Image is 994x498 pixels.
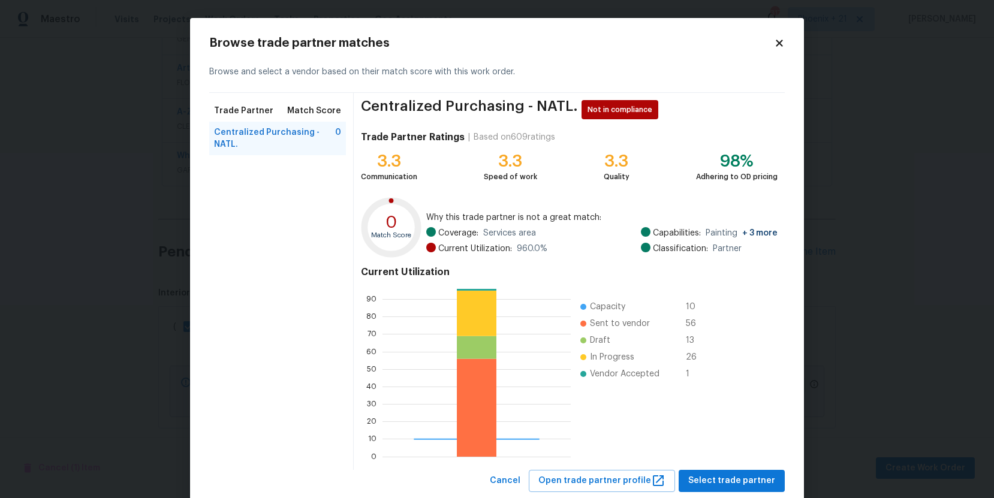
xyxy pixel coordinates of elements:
div: Browse and select a vendor based on their match score with this work order. [209,52,785,93]
span: 1 [686,368,705,380]
div: 3.3 [361,155,417,167]
span: Vendor Accepted [590,368,659,380]
text: 60 [366,348,376,355]
span: Centralized Purchasing - NATL. [361,100,578,119]
span: 13 [686,334,705,346]
span: Painting [706,227,778,239]
text: 70 [368,331,376,338]
text: 0 [385,214,397,231]
span: 960.0 % [517,243,547,255]
span: Match Score [287,105,341,117]
div: | [465,131,474,143]
span: Cancel [490,473,520,488]
span: Partner [713,243,742,255]
span: Sent to vendor [590,318,650,330]
h4: Current Utilization [361,266,778,278]
span: Services area [483,227,536,239]
div: Adhering to OD pricing [696,171,778,183]
div: 3.3 [604,155,629,167]
text: 30 [367,400,376,408]
h2: Browse trade partner matches [209,37,774,49]
text: 20 [367,418,376,425]
div: Communication [361,171,417,183]
span: Current Utilization: [438,243,512,255]
div: Based on 609 ratings [474,131,555,143]
button: Cancel [485,470,525,492]
button: Open trade partner profile [529,470,675,492]
div: 3.3 [484,155,537,167]
span: 56 [686,318,705,330]
span: 10 [686,301,705,313]
text: 90 [366,295,376,303]
span: Capacity [590,301,625,313]
span: Centralized Purchasing - NATL. [214,126,335,150]
text: 50 [367,366,376,373]
text: 10 [368,436,376,443]
button: Select trade partner [679,470,785,492]
span: Why this trade partner is not a great match: [426,212,778,224]
text: Match Score [371,232,411,239]
div: 98% [696,155,778,167]
span: Draft [590,334,610,346]
span: 26 [686,351,705,363]
span: Classification: [653,243,708,255]
span: Trade Partner [214,105,273,117]
h4: Trade Partner Ratings [361,131,465,143]
text: 0 [371,453,376,460]
span: Open trade partner profile [538,473,665,488]
span: In Progress [590,351,634,363]
span: 0 [335,126,341,150]
span: Not in compliance [588,104,657,116]
span: + 3 more [742,229,778,237]
div: Quality [604,171,629,183]
span: Capabilities: [653,227,701,239]
text: 40 [366,383,376,390]
span: Coverage: [438,227,478,239]
div: Speed of work [484,171,537,183]
text: 80 [366,313,376,320]
span: Select trade partner [688,473,775,488]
